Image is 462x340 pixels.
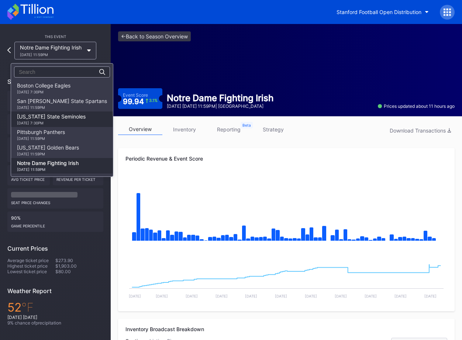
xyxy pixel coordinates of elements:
div: [DATE] 11:59PM [17,167,79,172]
div: [US_STATE] State Seminoles [17,113,86,125]
div: [DATE] 11:59PM [17,152,79,156]
input: Search [19,69,83,75]
div: Boston College Eagles [17,82,70,94]
div: Pittsburgh Panthers [17,129,65,141]
div: [DATE] 11:59PM [17,105,107,110]
div: [DATE] 7:30PM [17,90,70,94]
div: [US_STATE] Golden Bears [17,144,79,156]
div: [DATE] 11:59PM [17,136,65,141]
div: Notre Dame Fighting Irish [17,160,79,172]
div: San [PERSON_NAME] State Spartans [17,98,107,110]
div: [DATE] 7:30PM [17,121,86,125]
